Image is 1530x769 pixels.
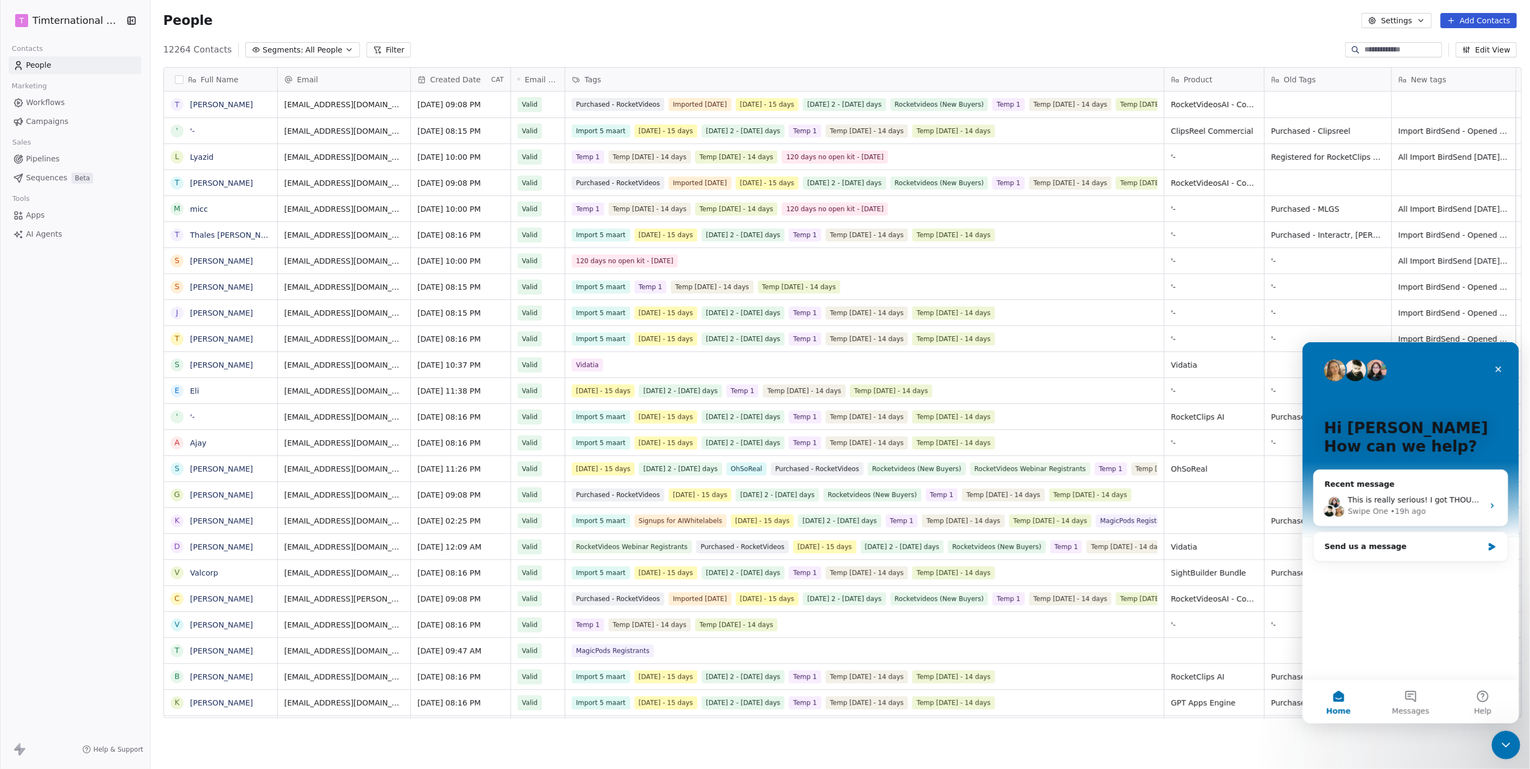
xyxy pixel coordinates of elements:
[190,699,253,707] a: [PERSON_NAME]
[175,151,179,162] div: L
[702,125,784,138] span: [DATE] 2 - [DATE] days
[789,229,821,242] span: Temp 1
[798,514,881,527] span: [DATE] 2 - [DATE] days
[1171,256,1258,266] span: '-
[190,439,206,447] a: Ajay
[696,540,789,553] span: Purchased - RocketVideos
[190,179,253,187] a: [PERSON_NAME]
[669,98,731,111] span: Imported [DATE]
[522,360,538,370] span: Valid
[367,42,411,57] button: Filter
[11,190,206,219] div: Send us a message
[430,74,481,85] span: Created Date
[1456,42,1517,57] button: Edit View
[1171,412,1258,422] span: RocketClips AI
[1184,74,1213,85] span: Product
[174,515,179,526] div: K
[1271,126,1385,136] span: Purchased - Clipsreel
[572,281,630,294] span: Import 5 maart
[284,308,404,318] span: [EMAIL_ADDRESS][DOMAIN_NAME]
[417,516,504,526] span: [DATE] 02:25 PM
[572,151,604,164] span: Temp 1
[522,178,538,188] span: Valid
[1171,308,1258,318] span: '-
[962,488,1044,501] span: Temp [DATE] - 14 days
[572,410,630,423] span: Import 5 maart
[1116,98,1198,111] span: Temp [DATE] - 14 days
[284,178,404,188] span: [EMAIL_ADDRESS][DOMAIN_NAME]
[1271,412,1385,422] span: Purchased - RocketClips AI
[417,152,504,162] span: [DATE] 10:00 PM
[793,540,856,553] span: [DATE] - 15 days
[93,745,143,754] span: Help & Support
[417,230,504,240] span: [DATE] 08:16 PM
[1171,282,1258,292] span: '-
[284,386,404,396] span: [EMAIL_ADDRESS][DOMAIN_NAME]
[572,307,630,320] span: Import 5 maart
[1171,178,1258,188] span: RocketVideosAI - Commercial
[1029,177,1111,190] span: Temp [DATE] - 14 days
[90,365,127,373] span: Messages
[669,177,731,190] span: Imported [DATE]
[522,256,538,266] span: Valid
[634,436,697,449] span: [DATE] - 15 days
[190,361,253,369] a: [PERSON_NAME]
[417,282,504,292] span: [DATE] 08:15 PM
[1411,74,1447,85] span: New tags
[26,210,45,221] span: Apps
[284,256,404,266] span: [EMAIL_ADDRESS][DOMAIN_NAME]
[278,68,410,91] div: Email
[45,153,643,162] span: This is really serious! I got THOUSANDS of undelivered emails that came back with this error whic...
[572,333,630,346] span: Import 5 maart
[992,177,1025,190] span: Temp 1
[702,410,784,423] span: [DATE] 2 - [DATE] days
[726,384,759,397] span: Temp 1
[639,462,722,475] span: [DATE] 2 - [DATE] days
[1049,488,1131,501] span: Temp [DATE] - 14 days
[186,17,206,37] div: Close
[22,199,181,210] div: Send us a message
[572,203,604,216] span: Temp 1
[522,464,538,474] span: Valid
[284,99,404,110] span: [EMAIL_ADDRESS][DOMAIN_NAME]
[190,595,253,603] a: [PERSON_NAME]
[284,126,404,136] span: [EMAIL_ADDRESS][DOMAIN_NAME]
[263,44,303,56] span: Segments:
[826,410,908,423] span: Temp [DATE] - 14 days
[522,230,538,240] span: Valid
[492,75,504,84] span: CAT
[890,177,988,190] span: Rocketvideos (New Buyers)
[522,412,538,422] span: Valid
[726,462,766,475] span: OhSoReal
[1171,230,1258,240] span: '-
[190,465,253,473] a: [PERSON_NAME]
[1392,68,1516,91] div: New tags
[190,673,253,681] a: [PERSON_NAME]
[782,203,888,216] span: 120 days no open kit - [DATE]
[22,77,195,95] p: Hi [PERSON_NAME]
[9,169,141,187] a: SequencesBeta
[26,60,51,71] span: People
[174,99,179,110] div: T
[826,333,908,346] span: Temp [DATE] - 14 days
[284,490,404,500] span: [EMAIL_ADDRESS][DOMAIN_NAME]
[42,17,64,39] img: Profile image for Siddarth
[284,464,404,474] span: [EMAIL_ADDRESS][DOMAIN_NAME]
[284,204,404,214] span: [EMAIL_ADDRESS][DOMAIN_NAME]
[731,514,794,527] span: [DATE] - 15 days
[417,308,504,318] span: [DATE] 08:15 PM
[176,307,178,318] div: J
[417,256,504,266] span: [DATE] 10:00 PM
[1171,126,1258,136] span: ClipsReel Commercial
[860,540,943,553] span: [DATE] 2 - [DATE] days
[190,335,253,343] a: [PERSON_NAME]
[1096,514,1178,527] span: MagicPods Registrants
[190,309,253,317] a: [PERSON_NAME]
[572,255,678,268] span: 120 days no open kit - [DATE]
[417,99,504,110] span: [DATE] 09:08 PM
[7,78,51,94] span: Marketing
[172,365,189,373] span: Help
[1271,438,1385,448] span: '-
[789,125,821,138] span: Temp 1
[11,144,205,184] div: Mrinal avatarSiddarth avatarHarinder avatarThis is really serious! I got THOUSANDS of undelivered...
